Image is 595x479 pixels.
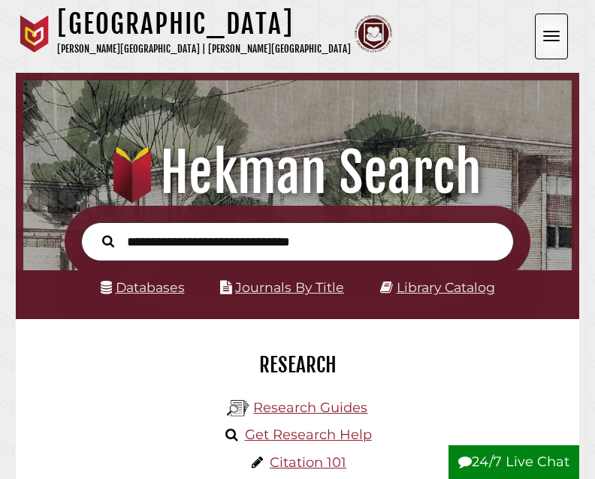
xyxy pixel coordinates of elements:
[227,397,249,420] img: Hekman Library Logo
[245,426,372,443] a: Get Research Help
[57,8,351,41] h1: [GEOGRAPHIC_DATA]
[27,352,568,378] h2: Research
[355,15,392,53] img: Calvin Theological Seminary
[16,15,53,53] img: Calvin University
[57,41,351,58] p: [PERSON_NAME][GEOGRAPHIC_DATA] | [PERSON_NAME][GEOGRAPHIC_DATA]
[101,279,185,295] a: Databases
[535,14,568,59] button: Open the menu
[32,140,563,206] h1: Hekman Search
[102,235,114,249] i: Search
[235,279,344,295] a: Journals By Title
[253,399,367,416] a: Research Guides
[270,454,346,471] a: Citation 101
[95,231,122,250] button: Search
[397,279,495,295] a: Library Catalog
